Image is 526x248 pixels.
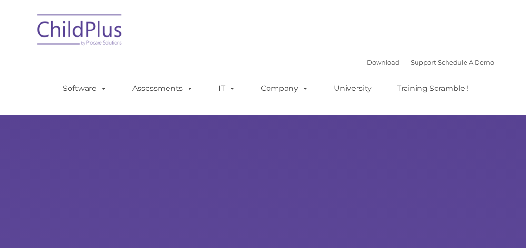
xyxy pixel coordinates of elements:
[367,59,399,66] a: Download
[32,8,128,55] img: ChildPlus by Procare Solutions
[367,59,494,66] font: |
[123,79,203,98] a: Assessments
[387,79,478,98] a: Training Scramble!!
[438,59,494,66] a: Schedule A Demo
[209,79,245,98] a: IT
[411,59,436,66] a: Support
[53,79,117,98] a: Software
[251,79,318,98] a: Company
[324,79,381,98] a: University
